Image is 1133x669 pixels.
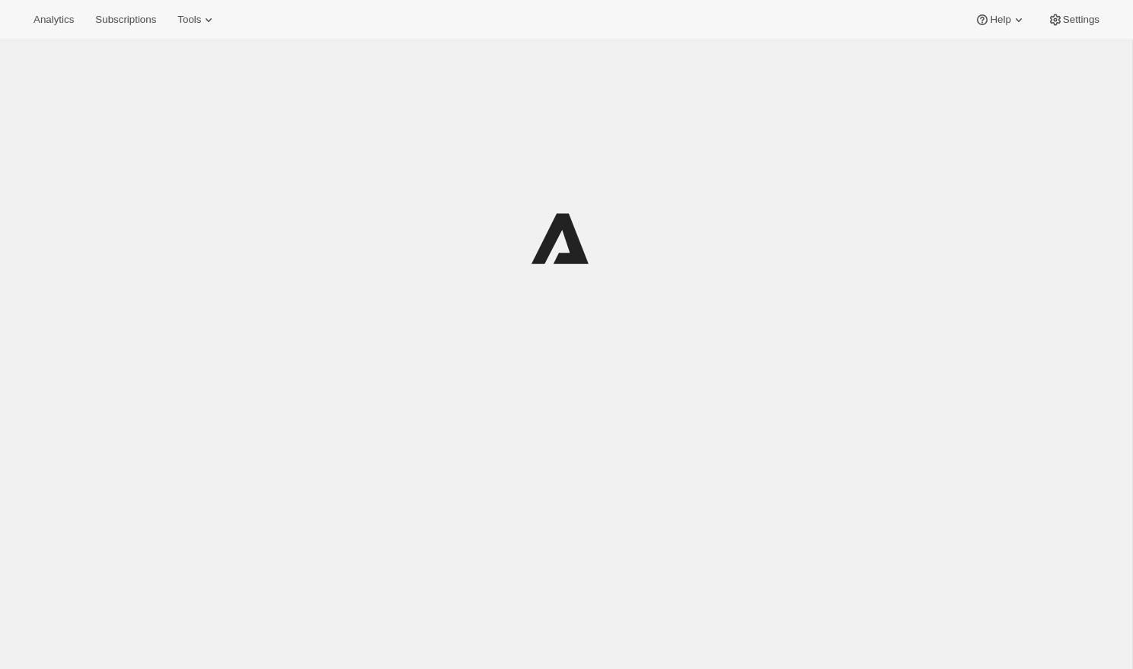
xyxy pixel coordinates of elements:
[168,9,225,30] button: Tools
[24,9,83,30] button: Analytics
[1039,9,1109,30] button: Settings
[34,14,74,26] span: Analytics
[177,14,201,26] span: Tools
[95,14,156,26] span: Subscriptions
[965,9,1035,30] button: Help
[1063,14,1099,26] span: Settings
[86,9,165,30] button: Subscriptions
[990,14,1010,26] span: Help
